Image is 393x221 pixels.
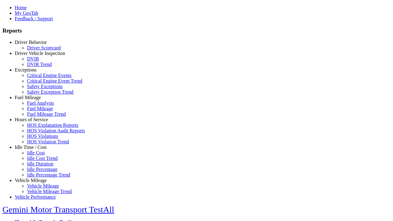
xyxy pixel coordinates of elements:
[2,27,391,34] h3: Reports
[27,189,72,194] a: Vehicle Mileage Trend
[27,134,58,139] a: HOS Violations
[27,100,54,106] a: Fuel Analysis
[27,62,52,67] a: DVIR Trend
[27,111,66,117] a: Fuel Mileage Trend
[27,45,61,50] a: Driver Scorecard
[27,56,39,61] a: DVIR
[27,167,57,172] a: Idle Percentage
[15,10,38,16] a: My GeoTab
[15,40,47,45] a: Driver Behavior
[27,73,72,78] a: Critical Engine Events
[27,89,73,95] a: Safety Exception Trend
[27,122,78,128] a: HOS Explanation Reports
[15,95,41,100] a: Fuel Mileage
[2,205,114,214] a: Gemini Motor Transport TestAll
[27,128,85,133] a: HOS Violation Audit Reports
[27,78,82,83] a: Critical Engine Event Trend
[27,84,63,89] a: Safety Exceptions
[27,156,58,161] a: Idle Cost Trend
[15,67,37,72] a: Exceptions
[27,106,53,111] a: Fuel Mileage
[15,145,47,150] a: Idle Time / Cost
[15,117,48,122] a: Hours of Service
[27,172,70,177] a: Idle Percentage Trend
[15,16,53,21] a: Feedback / Support
[27,183,59,188] a: Vehicle Mileage
[27,150,45,155] a: Idle Cost
[27,161,53,166] a: Idle Duration
[15,194,56,200] a: Vehicle Performance
[15,178,47,183] a: Vehicle Mileage
[15,5,27,10] a: Home
[27,139,69,144] a: HOS Violation Trend
[15,51,65,56] a: Driver Vehicle Inspection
